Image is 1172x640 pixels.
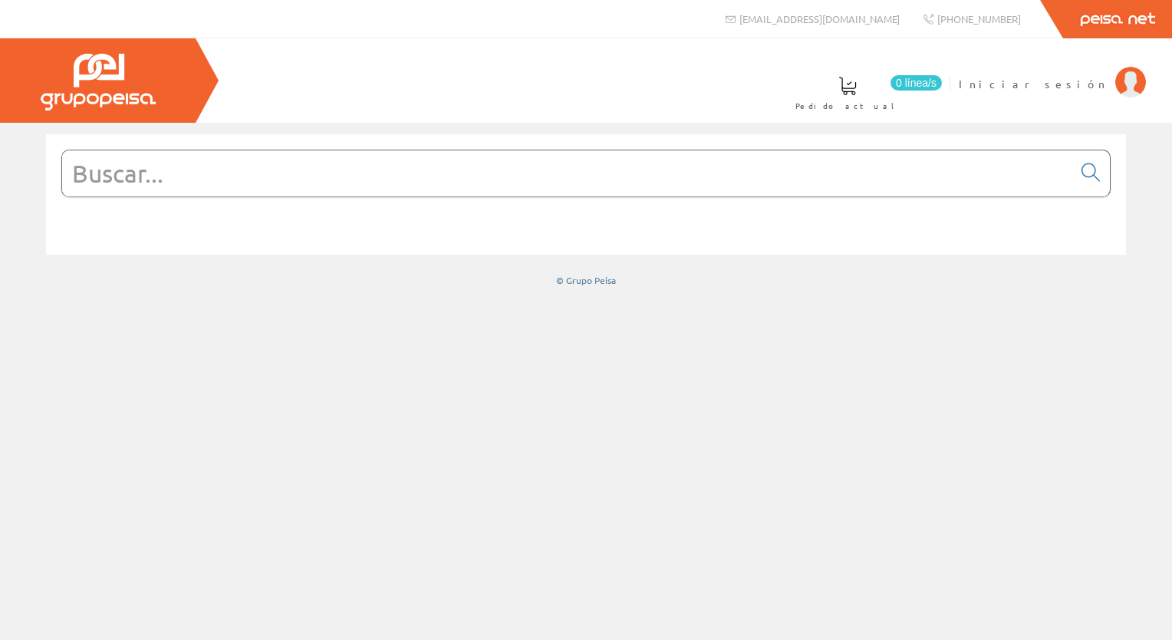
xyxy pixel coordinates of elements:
[62,150,1072,196] input: Buscar...
[959,64,1146,78] a: Iniciar sesión
[739,12,900,25] span: [EMAIL_ADDRESS][DOMAIN_NAME]
[46,274,1126,287] div: © Grupo Peisa
[937,12,1021,25] span: [PHONE_NUMBER]
[41,54,156,111] img: Grupo Peisa
[891,75,942,91] span: 0 línea/s
[795,98,900,114] span: Pedido actual
[959,76,1108,91] span: Iniciar sesión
